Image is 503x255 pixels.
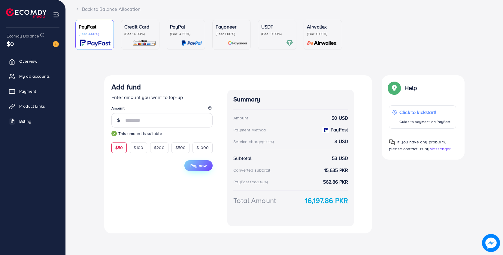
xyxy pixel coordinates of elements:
[5,55,61,67] a: Overview
[111,131,117,136] img: guide
[286,40,293,46] img: card
[111,130,213,136] small: This amount is suitable
[111,82,141,91] h3: Add fund
[305,40,339,46] img: card
[323,178,348,185] strong: 562.86 PKR
[170,23,202,30] p: PayPal
[399,109,450,116] p: Click to kickstart!
[405,84,417,91] p: Help
[6,8,47,18] img: logo
[19,118,31,124] span: Billing
[79,23,111,30] p: PayFast
[124,23,156,30] p: Credit Card
[233,167,270,173] div: Converted subtotal
[429,146,451,152] span: Messenger
[233,195,276,206] div: Total Amount
[79,31,111,36] p: (Fee: 3.60%)
[19,73,50,79] span: My ad accounts
[389,139,446,152] span: If you have any problem, please contact us by
[389,82,400,93] img: Popup guide
[196,145,209,151] span: $1000
[181,40,202,46] img: card
[324,167,348,174] strong: 15,635 PKR
[53,11,60,18] img: menu
[233,127,266,133] div: Payment Method
[134,145,143,151] span: $100
[332,115,348,121] strong: 50 USD
[216,31,247,36] p: (Fee: 1.00%)
[19,103,45,109] span: Product Links
[184,160,213,171] button: Pay now
[307,31,339,36] p: (Fee: 0.00%)
[216,23,247,30] p: Payoneer
[19,58,37,64] span: Overview
[80,40,111,46] img: card
[482,234,500,252] img: image
[322,127,329,133] img: payment
[5,100,61,112] a: Product Links
[233,155,251,162] div: Subtotal
[132,40,156,46] img: card
[261,31,293,36] p: (Fee: 0.00%)
[262,139,274,144] small: (6.00%)
[233,139,276,145] div: Service charge
[233,179,270,185] div: PayFast fee
[399,118,450,125] p: Guide to payment via PayFast
[307,23,339,30] p: Airwallex
[190,163,207,169] span: Pay now
[19,88,36,94] span: Payment
[5,85,61,97] a: Payment
[7,39,14,48] span: $0
[228,40,247,46] img: card
[261,23,293,30] p: USDT
[5,70,61,82] a: My ad accounts
[111,106,213,113] legend: Amount
[256,180,268,184] small: (3.60%)
[154,145,165,151] span: $200
[7,33,39,39] span: Ecomdy Balance
[75,6,493,13] div: Back to Balance Allocation
[53,41,59,47] img: image
[389,139,395,145] img: Popup guide
[332,155,348,162] strong: 53 USD
[111,94,213,101] p: Enter amount you want to top-up
[305,195,348,206] strong: 16,197.86 PKR
[124,31,156,36] p: (Fee: 4.00%)
[331,126,348,133] strong: PayFast
[233,115,248,121] div: Amount
[5,115,61,127] a: Billing
[233,96,348,103] h4: Summary
[335,138,348,145] strong: 3 USD
[170,31,202,36] p: (Fee: 4.50%)
[115,145,123,151] span: $50
[175,145,186,151] span: $500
